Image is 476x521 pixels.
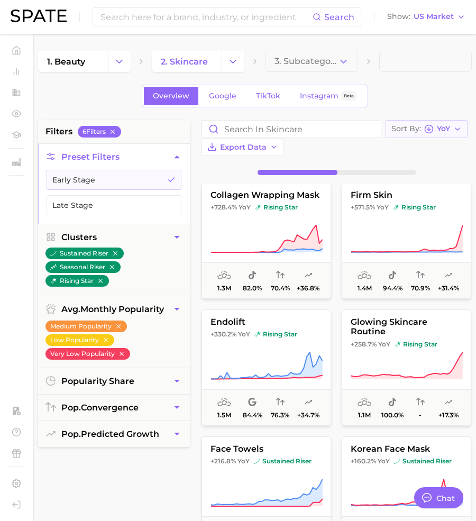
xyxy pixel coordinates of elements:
span: popularity predicted growth: Likely [304,396,313,409]
span: Beta [344,92,354,100]
span: average monthly popularity: Medium Popularity [358,396,371,409]
button: Change Category [108,51,131,72]
img: SPATE [11,10,67,22]
span: predicted growth [61,429,159,439]
button: collagen wrapping mask+728.4% YoYrising starrising star1.3m82.0%70.4%+36.8% [202,182,331,299]
span: face towels [202,444,331,454]
abbr: popularity index [61,403,81,413]
span: popularity convergence: High Convergence [276,269,285,282]
img: sustained riser [50,250,57,257]
span: sustained riser [394,457,452,465]
a: Log out. Currently logged in with e-mail molly.masi@smallgirlspr.com. [8,497,24,513]
button: pop.convergence [38,395,190,421]
button: Sort ByYoY [386,120,468,138]
span: 82.0% [243,285,262,292]
img: rising star [395,341,401,348]
img: rising star [393,204,399,211]
span: +17.3% [438,412,459,419]
button: glowing skincare routine+258.7% YoYrising starrising star1.1m100.0%-+17.3% [342,309,471,426]
span: firm skin [342,190,471,200]
a: 1. beauty [38,51,108,72]
span: endolift [202,317,331,327]
span: 94.4% [383,285,402,292]
button: rising star [45,275,109,287]
button: sustained riser [45,248,124,259]
button: Low Popularity [45,334,114,346]
button: Early Stage [47,170,181,190]
abbr: popularity index [61,429,81,439]
span: 1.4m [358,285,372,292]
span: Overview [153,92,189,100]
span: YoY [238,330,250,339]
button: endolift+330.2% YoYrising starrising star1.5m84.4%76.3%+34.7% [202,309,331,426]
span: US Market [414,14,454,20]
span: 100.0% [381,412,404,419]
span: +330.2% [210,330,236,338]
span: +728.4% [210,203,237,211]
span: rising star [393,203,436,212]
span: +571.5% [351,203,375,211]
span: popularity share [61,376,134,386]
span: popularity convergence: High Convergence [276,396,285,409]
span: rising star [254,330,297,339]
span: glowing skincare routine [342,317,471,337]
span: sustained riser [254,457,312,465]
span: monthly popularity [61,304,164,314]
span: 84.4% [243,412,262,419]
a: TikTok [247,87,289,105]
span: Preset Filters [61,152,120,162]
span: popularity convergence: Insufficient Data [416,396,425,409]
button: firm skin+571.5% YoYrising starrising star1.4m94.4%70.9%+31.4% [342,182,471,299]
button: ShowUS Market [385,10,468,24]
button: Very Low Popularity [45,348,130,360]
span: YoY [437,126,450,132]
span: filters [45,125,72,138]
span: popularity predicted growth: Uncertain [444,269,453,282]
span: collagen wrapping mask [202,190,331,200]
img: rising star [255,204,261,211]
span: Show [387,14,410,20]
a: Google [200,87,245,105]
span: popularity share: TikTok [388,396,397,409]
img: seasonal riser [50,264,57,270]
a: 2. skincare [152,51,222,72]
span: korean face mask [342,444,471,454]
span: YoY [237,457,250,465]
span: Clusters [61,232,97,242]
button: seasonal riser [45,261,121,273]
span: average monthly popularity: Medium Popularity [358,269,371,282]
img: rising star [254,331,261,337]
span: YoY [239,203,251,212]
span: - [419,412,422,419]
span: Sort By [391,126,421,132]
span: Instagram [300,92,338,100]
img: sustained riser [394,458,400,464]
span: +36.8% [297,285,319,292]
span: 70.4% [271,285,290,292]
span: popularity predicted growth: Likely [304,269,313,282]
span: 1. beauty [47,57,85,67]
img: sustained riser [254,458,260,464]
span: 2. skincare [161,57,208,67]
span: 70.9% [411,285,430,292]
span: YoY [378,457,390,465]
span: 3. Subcategory [274,57,338,66]
input: Search in skincare [202,121,381,138]
span: +31.4% [438,285,459,292]
span: popularity predicted growth: Uncertain [444,396,453,409]
abbr: average [61,304,80,314]
button: Medium Popularity [45,321,127,332]
button: 3. Subcategory [266,51,358,72]
button: Clusters [38,224,190,250]
img: rising star [50,278,57,284]
button: popularity share [38,368,190,394]
span: Search [324,12,354,22]
button: 6Filters [78,126,121,138]
input: Search here for a brand, industry, or ingredient [99,8,313,26]
span: rising star [255,203,298,212]
span: +34.7% [297,412,319,419]
span: rising star [395,340,437,349]
button: Late Stage [47,195,181,215]
span: 76.3% [271,412,289,419]
span: 1.3m [217,285,231,292]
